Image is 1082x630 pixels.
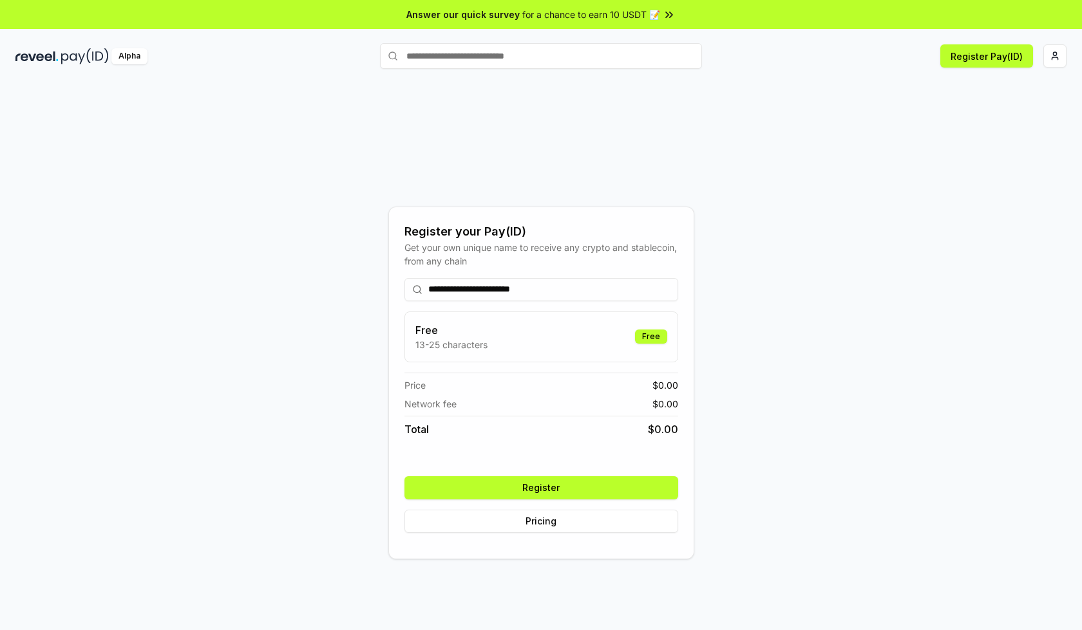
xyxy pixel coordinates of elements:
span: Network fee [404,397,457,411]
span: $ 0.00 [648,422,678,437]
div: Get your own unique name to receive any crypto and stablecoin, from any chain [404,241,678,268]
h3: Free [415,322,488,338]
p: 13-25 characters [415,338,488,351]
button: Register Pay(ID) [940,44,1033,68]
div: Alpha [111,48,147,64]
span: Total [404,422,429,437]
div: Register your Pay(ID) [404,223,678,241]
button: Pricing [404,510,678,533]
span: Price [404,378,426,392]
span: $ 0.00 [652,397,678,411]
div: Free [635,329,667,344]
img: reveel_dark [15,48,59,64]
span: Answer our quick survey [406,8,520,21]
span: for a chance to earn 10 USDT 📝 [522,8,660,21]
span: $ 0.00 [652,378,678,392]
img: pay_id [61,48,109,64]
button: Register [404,476,678,499]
